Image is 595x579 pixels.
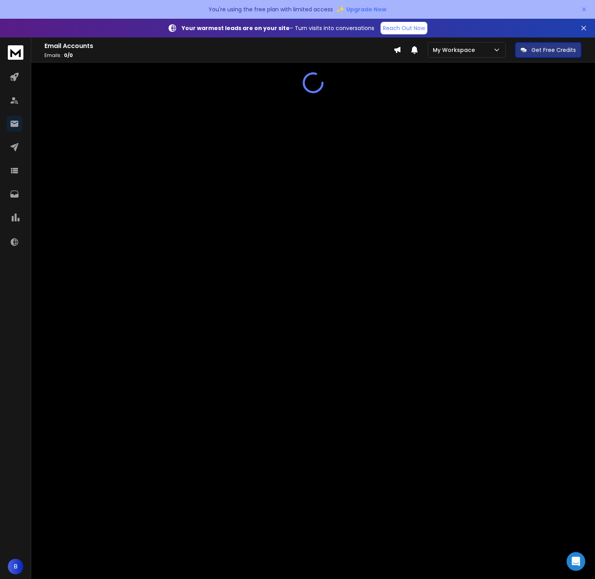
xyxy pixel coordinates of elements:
button: B [8,559,23,574]
p: Get Free Credits [531,46,576,54]
span: ✨ [336,4,345,15]
strong: Your warmest leads are on your site [182,24,290,32]
p: Emails : [44,52,393,59]
span: Upgrade Now [346,5,386,13]
div: Open Intercom Messenger [567,552,585,571]
img: logo [8,45,23,60]
p: Reach Out Now [383,24,425,32]
p: You're using the free plan with limited access [209,5,333,13]
button: Get Free Credits [515,42,581,58]
h1: Email Accounts [44,41,393,51]
span: 0 / 0 [64,52,73,59]
p: My Workspace [433,46,478,54]
a: Reach Out Now [381,22,427,34]
p: – Turn visits into conversations [182,24,374,32]
button: ✨Upgrade Now [336,2,386,17]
